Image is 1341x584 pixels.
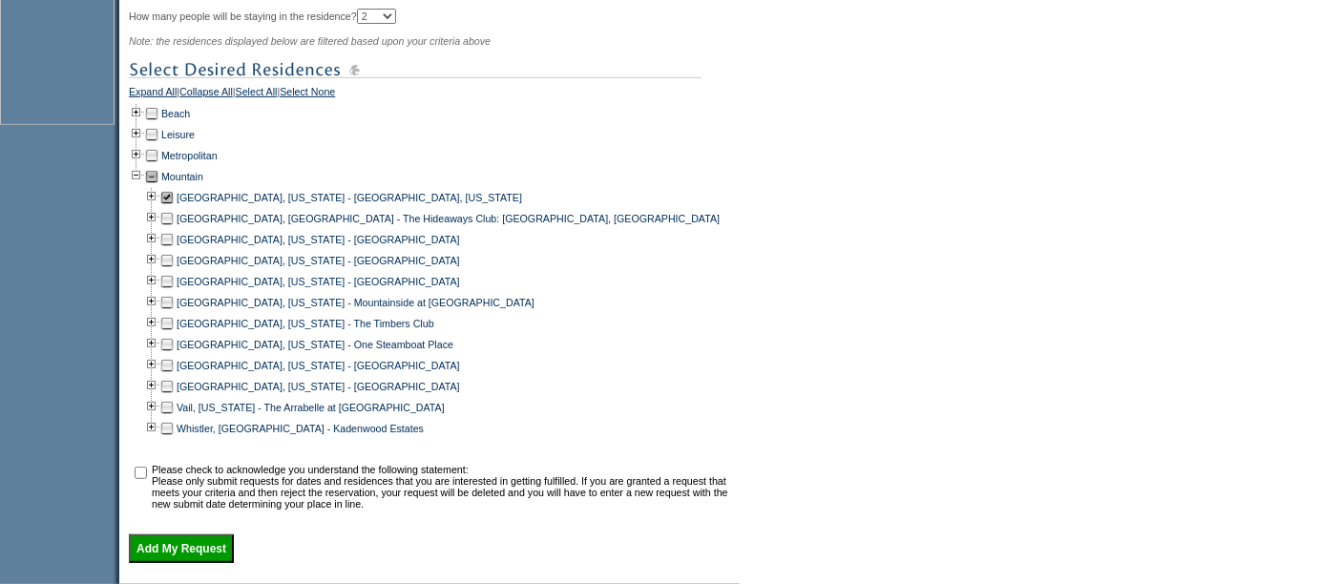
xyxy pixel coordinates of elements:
a: [GEOGRAPHIC_DATA], [US_STATE] - [GEOGRAPHIC_DATA] [177,234,460,245]
a: Beach [161,108,190,119]
div: | | | [129,86,735,103]
a: [GEOGRAPHIC_DATA], [US_STATE] - One Steamboat Place [177,339,453,350]
a: [GEOGRAPHIC_DATA], [US_STATE] - [GEOGRAPHIC_DATA] [177,276,460,287]
a: [GEOGRAPHIC_DATA], [US_STATE] - [GEOGRAPHIC_DATA], [US_STATE] [177,192,522,203]
input: Add My Request [129,534,234,563]
a: Select All [236,86,278,103]
a: Whistler, [GEOGRAPHIC_DATA] - Kadenwood Estates [177,423,424,434]
a: Leisure [161,129,195,140]
a: Vail, [US_STATE] - The Arrabelle at [GEOGRAPHIC_DATA] [177,402,445,413]
a: Select None [280,86,335,103]
a: Collapse All [179,86,233,103]
span: Note: the residences displayed below are filtered based upon your criteria above [129,35,491,47]
a: [GEOGRAPHIC_DATA], [US_STATE] - [GEOGRAPHIC_DATA] [177,360,460,371]
a: [GEOGRAPHIC_DATA], [US_STATE] - Mountainside at [GEOGRAPHIC_DATA] [177,297,534,308]
a: [GEOGRAPHIC_DATA], [US_STATE] - The Timbers Club [177,318,434,329]
td: Please check to acknowledge you understand the following statement: Please only submit requests f... [152,464,733,510]
a: Mountain [161,171,203,182]
a: Metropolitan [161,150,218,161]
a: [GEOGRAPHIC_DATA], [US_STATE] - [GEOGRAPHIC_DATA] [177,255,460,266]
a: Expand All [129,86,177,103]
a: [GEOGRAPHIC_DATA], [US_STATE] - [GEOGRAPHIC_DATA] [177,381,460,392]
a: [GEOGRAPHIC_DATA], [GEOGRAPHIC_DATA] - The Hideaways Club: [GEOGRAPHIC_DATA], [GEOGRAPHIC_DATA] [177,213,720,224]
